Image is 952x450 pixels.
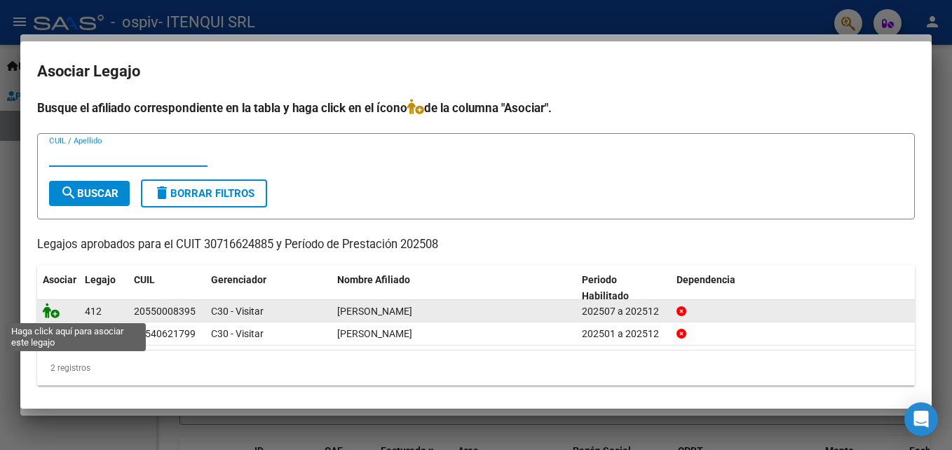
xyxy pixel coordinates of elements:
span: Dependencia [676,274,735,285]
div: 202507 a 202512 [582,304,665,320]
p: Legajos aprobados para el CUIT 30716624885 y Período de Prestación 202508 [37,236,915,254]
div: 2 registros [37,350,915,386]
datatable-header-cell: Nombre Afiliado [332,265,576,311]
span: Periodo Habilitado [582,274,629,301]
span: Buscar [60,187,118,200]
span: 298 [85,328,102,339]
h2: Asociar Legajo [37,58,915,85]
button: Borrar Filtros [141,179,267,207]
span: MENDOZA VALENTINO [337,306,412,317]
span: SOTELO JONAS EITAN [337,328,412,339]
span: Legajo [85,274,116,285]
span: C30 - Visitar [211,306,264,317]
span: Nombre Afiliado [337,274,410,285]
datatable-header-cell: Gerenciador [205,265,332,311]
span: CUIL [134,274,155,285]
datatable-header-cell: Asociar [37,265,79,311]
h4: Busque el afiliado correspondiente en la tabla y haga click en el ícono de la columna "Asociar". [37,99,915,117]
datatable-header-cell: Dependencia [671,265,916,311]
span: Asociar [43,274,76,285]
span: Borrar Filtros [154,187,254,200]
mat-icon: search [60,184,77,201]
div: Open Intercom Messenger [904,402,938,436]
div: 20550008395 [134,304,196,320]
span: 412 [85,306,102,317]
datatable-header-cell: Periodo Habilitado [576,265,671,311]
div: 23540621799 [134,326,196,342]
datatable-header-cell: CUIL [128,265,205,311]
span: C30 - Visitar [211,328,264,339]
mat-icon: delete [154,184,170,201]
button: Buscar [49,181,130,206]
datatable-header-cell: Legajo [79,265,128,311]
span: Gerenciador [211,274,266,285]
div: 202501 a 202512 [582,326,665,342]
